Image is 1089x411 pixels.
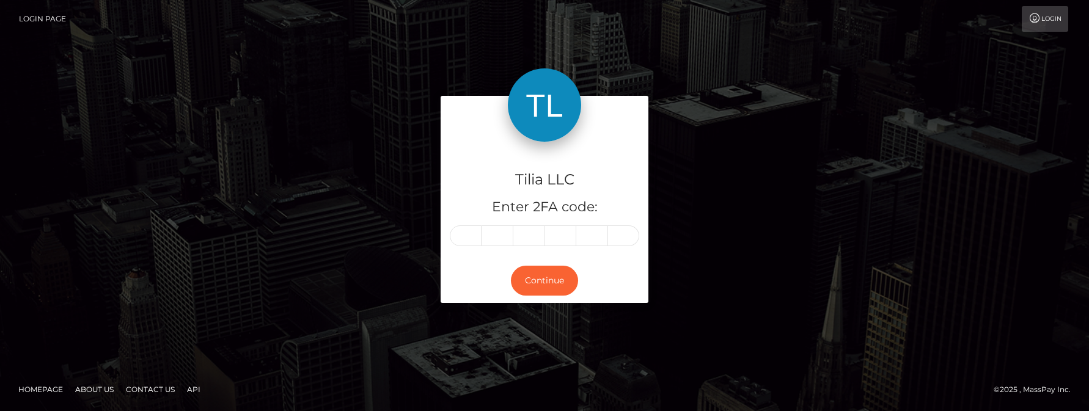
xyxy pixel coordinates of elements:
[182,380,205,399] a: API
[450,198,639,217] h5: Enter 2FA code:
[121,380,180,399] a: Contact Us
[994,383,1080,396] div: © 2025 , MassPay Inc.
[450,169,639,191] h4: Tilia LLC
[13,380,68,399] a: Homepage
[70,380,119,399] a: About Us
[1022,6,1068,32] a: Login
[511,266,578,296] button: Continue
[19,6,66,32] a: Login Page
[508,68,581,142] img: Tilia LLC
